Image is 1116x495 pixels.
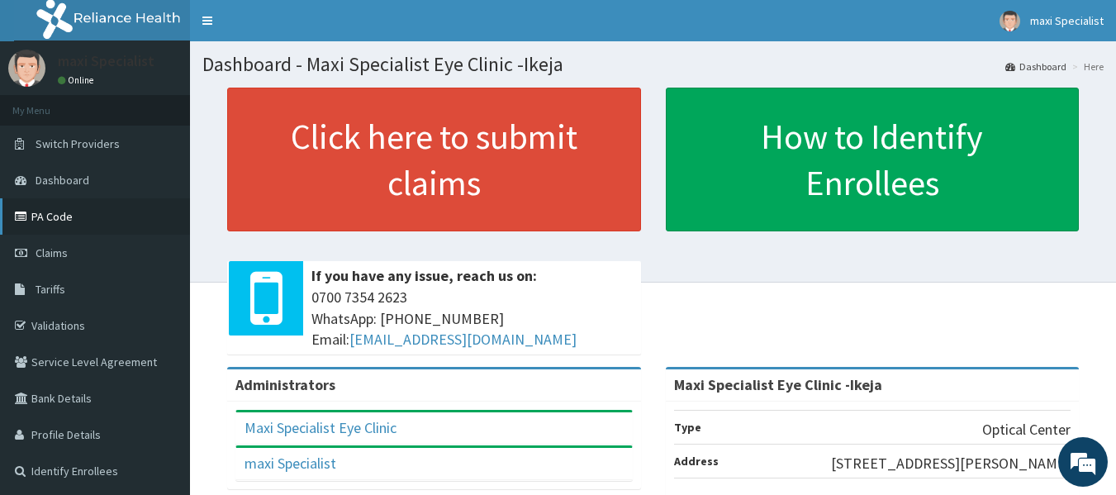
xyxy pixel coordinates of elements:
img: User Image [1000,11,1020,31]
a: Click here to submit claims [227,88,641,231]
a: Dashboard [1005,59,1066,74]
span: Switch Providers [36,136,120,151]
p: maxi Specialist [58,54,154,69]
span: 0700 7354 2623 WhatsApp: [PHONE_NUMBER] Email: [311,287,633,350]
span: Dashboard [36,173,89,188]
span: Tariffs [36,282,65,297]
a: Online [58,74,97,86]
li: Here [1068,59,1104,74]
b: Type [674,420,701,435]
a: Maxi Specialist Eye Clinic [245,418,397,437]
p: Optical Center [982,419,1071,440]
h1: Dashboard - Maxi Specialist Eye Clinic -Ikeja [202,54,1104,75]
a: How to Identify Enrollees [666,88,1080,231]
span: maxi Specialist [1030,13,1104,28]
p: [STREET_ADDRESS][PERSON_NAME] [831,453,1071,474]
b: Administrators [235,375,335,394]
strong: Maxi Specialist Eye Clinic -Ikeja [674,375,882,394]
b: Address [674,454,719,469]
a: [EMAIL_ADDRESS][DOMAIN_NAME] [349,330,577,349]
a: maxi Specialist [245,454,336,473]
b: If you have any issue, reach us on: [311,266,537,285]
img: User Image [8,50,45,87]
span: Claims [36,245,68,260]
